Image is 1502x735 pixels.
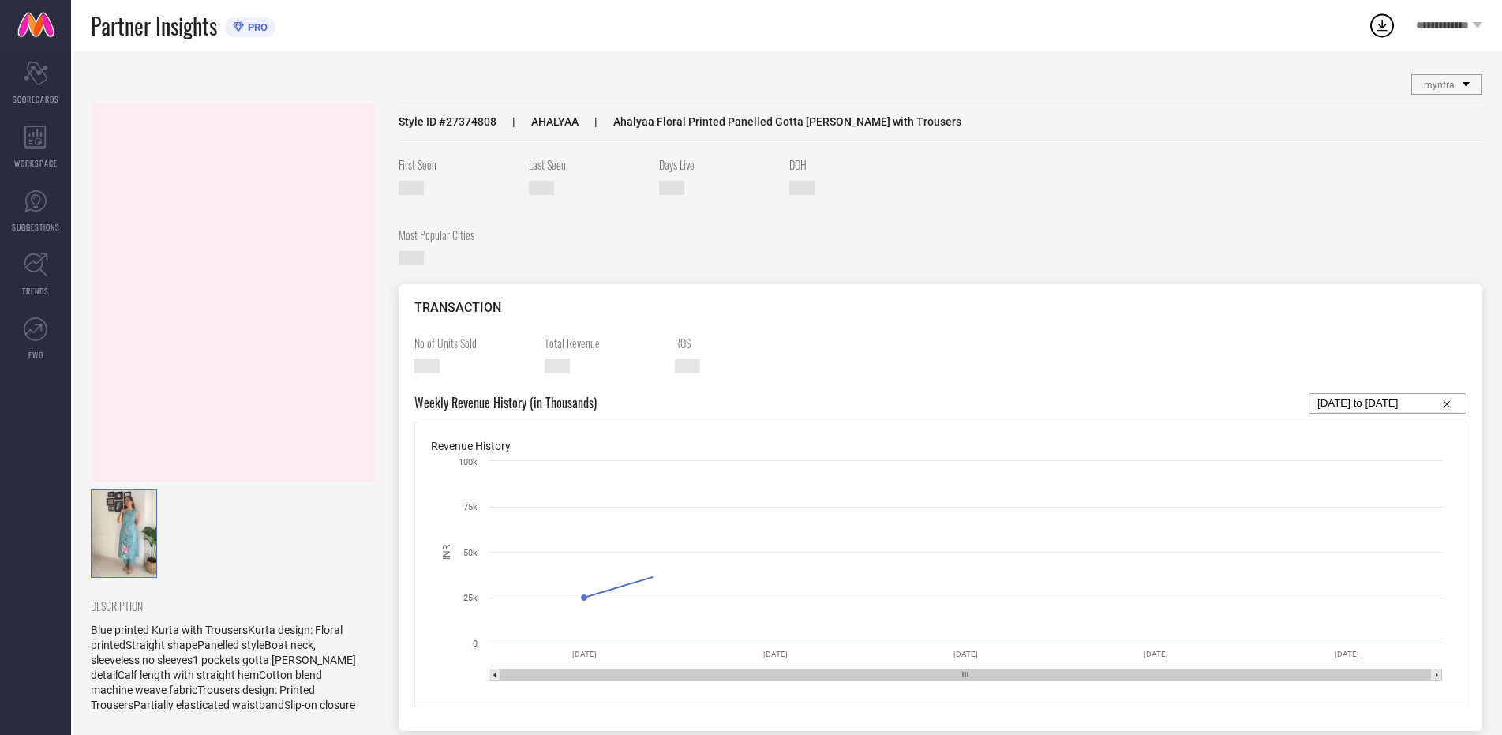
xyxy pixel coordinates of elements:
[12,221,60,233] span: SUGGESTIONS
[1368,11,1396,39] div: Open download list
[1317,394,1458,413] input: Select...
[91,598,363,614] span: DESCRIPTION
[572,650,597,658] text: [DATE]
[953,650,978,658] text: [DATE]
[414,359,440,373] span: —
[463,548,478,558] text: 50k
[473,639,478,649] text: 0
[1424,80,1455,91] span: myntra
[28,349,43,361] span: FWD
[579,115,961,128] span: Ahalyaa Floral Printed Panelled Gotta [PERSON_NAME] with Trousers
[399,181,424,195] span: [DATE]
[399,227,517,243] span: Most Popular Cities
[675,335,793,351] span: ROS
[529,156,647,173] span: Last Seen
[789,156,908,173] span: DOH
[659,181,684,195] span: —
[1335,650,1359,658] text: [DATE]
[463,502,478,512] text: 75k
[463,593,478,603] text: 25k
[529,181,554,195] span: [DATE]
[545,335,663,351] span: Total Revenue
[399,251,424,265] span: —
[399,156,517,173] span: First Seen
[414,393,597,414] span: Weekly Revenue History (in Thousands)
[91,624,356,711] span: Blue printed Kurta with TrousersKurta design: Floral printedStraight shapePanelled styleBoat neck...
[459,457,478,467] text: 100k
[441,544,452,560] text: INR
[414,335,533,351] span: No of Units Sold
[789,181,815,195] span: —
[431,440,511,452] span: Revenue History
[22,285,49,297] span: TRENDS
[675,359,700,373] span: —
[399,115,496,128] span: Style ID # 27374808
[14,157,58,169] span: WORKSPACE
[496,115,579,128] span: AHALYAA
[91,9,217,42] span: Partner Insights
[13,93,59,105] span: SCORECARDS
[1144,650,1168,658] text: [DATE]
[545,359,570,373] span: —
[659,156,777,173] span: Days Live
[244,21,268,33] span: PRO
[763,650,788,658] text: [DATE]
[414,300,1466,315] div: TRANSACTION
